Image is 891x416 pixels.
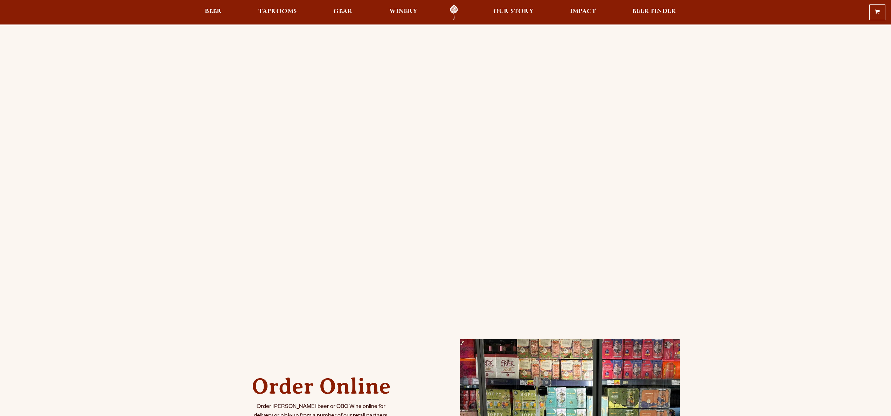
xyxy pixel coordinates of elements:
[565,5,600,20] a: Impact
[389,9,417,14] span: Winery
[570,9,596,14] span: Impact
[628,5,681,20] a: Beer Finder
[385,5,422,20] a: Winery
[632,9,676,14] span: Beer Finder
[489,5,538,20] a: Our Story
[493,9,534,14] span: Our Story
[329,5,357,20] a: Gear
[258,9,297,14] span: Taprooms
[200,5,227,20] a: Beer
[205,9,222,14] span: Beer
[254,5,301,20] a: Taprooms
[251,374,391,399] h2: Order Online
[333,9,353,14] span: Gear
[441,5,467,20] a: Odell Home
